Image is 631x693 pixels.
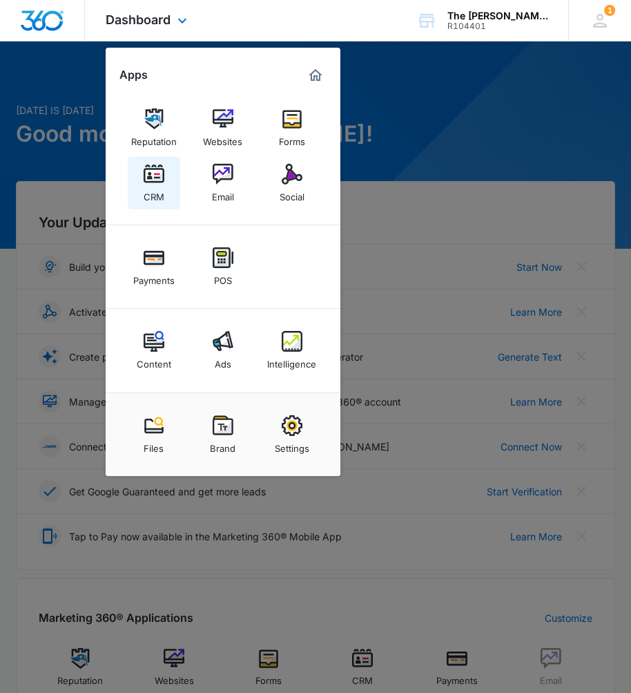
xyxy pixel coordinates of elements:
a: POS [197,240,249,293]
div: CRM [144,184,164,202]
div: Payments [133,268,175,286]
div: Intelligence [267,352,316,370]
div: Websites [203,129,242,147]
div: Social [280,184,304,202]
div: Files [144,436,164,454]
a: Websites [197,102,249,154]
h2: Apps [119,68,148,82]
div: Brand [210,436,235,454]
div: Forms [279,129,305,147]
a: CRM [128,157,180,209]
a: Files [128,408,180,461]
span: 1 [604,5,615,16]
a: Social [266,157,318,209]
a: Forms [266,102,318,154]
div: Settings [275,436,309,454]
a: Payments [128,240,180,293]
div: notifications count [604,5,615,16]
a: Reputation [128,102,180,154]
a: Content [128,324,180,377]
a: Marketing 360® Dashboard [304,64,327,86]
div: account id [447,21,548,31]
div: Content [137,352,171,370]
div: account name [447,10,548,21]
div: Email [212,184,234,202]
span: Dashboard [106,12,171,27]
div: POS [214,268,232,286]
a: Brand [197,408,249,461]
a: Settings [266,408,318,461]
a: Email [197,157,249,209]
a: Intelligence [266,324,318,377]
div: Ads [215,352,231,370]
a: Ads [197,324,249,377]
div: Reputation [131,129,177,147]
